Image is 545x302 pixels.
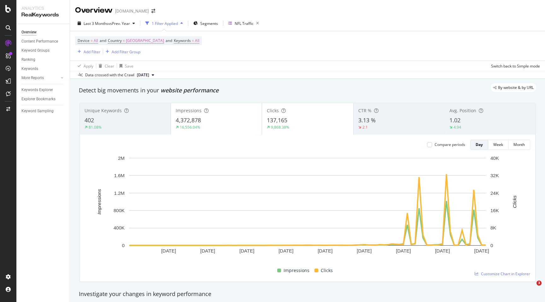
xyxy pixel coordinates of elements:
[321,267,333,274] span: Clicks
[536,281,542,286] span: 3
[435,248,450,253] text: [DATE]
[490,243,493,248] text: 0
[114,225,125,230] text: 400K
[489,61,540,71] button: Switch back to Simple mode
[117,61,133,71] button: Save
[21,87,53,93] div: Keywords Explorer
[161,248,176,253] text: [DATE]
[84,49,100,55] div: Add Filter
[21,66,38,72] div: Keywords
[85,155,530,264] svg: A chart.
[358,107,372,113] span: CTR %
[75,18,138,28] button: Last 3 MonthsvsPrev. Year
[362,125,368,130] div: 2.1
[108,38,122,43] span: Country
[84,21,108,26] span: Last 3 Months
[435,142,465,147] div: Compare periods
[166,38,172,43] span: and
[192,38,194,43] span: =
[123,38,125,43] span: =
[481,271,530,276] span: Customize Chart in Explorer
[75,61,93,71] button: Apply
[118,155,125,161] text: 2M
[143,18,185,28] button: 1 Filter Applied
[79,290,536,298] div: Investigate your changes in keyword performance
[91,38,93,43] span: =
[239,248,254,253] text: [DATE]
[75,48,100,55] button: Add Filter
[94,36,98,45] span: All
[21,11,65,19] div: RealKeywords
[21,56,35,63] div: Ranking
[105,63,114,69] div: Clear
[84,63,93,69] div: Apply
[108,21,130,26] span: vs Prev. Year
[21,47,50,54] div: Keyword Groups
[126,36,164,45] span: [GEOGRAPHIC_DATA]
[470,140,488,150] button: Day
[21,38,65,45] a: Content Performance
[357,248,372,253] text: [DATE]
[490,190,499,196] text: 24K
[85,107,122,113] span: Unique Keywords
[21,47,65,54] a: Keyword Groups
[21,96,65,102] a: Explorer Bookmarks
[498,86,534,90] span: By website & by URL
[85,72,134,78] div: Data crossed with the Crawl
[137,72,149,78] span: 2025 Sep. 20th
[278,248,293,253] text: [DATE]
[21,56,65,63] a: Ranking
[21,5,65,11] div: Analytics
[21,108,54,114] div: Keyword Sampling
[358,116,376,124] span: 3.13 %
[180,125,200,130] div: 16,556.04%
[235,21,254,26] div: NFL Traffic
[100,38,106,43] span: and
[396,248,411,253] text: [DATE]
[475,271,530,276] a: Customize Chart in Explorer
[490,155,499,161] text: 40K
[490,208,499,213] text: 16K
[97,189,102,214] text: Impressions
[152,21,178,26] div: 1 Filter Applied
[176,116,201,124] span: 4,372,878
[524,281,539,296] iframe: Intercom live chat
[200,21,218,26] span: Segments
[85,116,94,124] span: 402
[267,107,279,113] span: Clicks
[491,83,536,92] div: legacy label
[449,107,476,113] span: Avg. Position
[176,107,202,113] span: Impressions
[454,125,461,130] div: 4.94
[122,243,125,248] text: 0
[89,125,102,130] div: 81.08%
[508,140,530,150] button: Month
[21,66,65,72] a: Keywords
[78,38,90,43] span: Device
[115,8,149,14] div: [DOMAIN_NAME]
[491,63,540,69] div: Switch back to Simple mode
[195,36,199,45] span: All
[21,29,37,36] div: Overview
[134,71,157,79] button: [DATE]
[112,49,140,55] div: Add Filter Group
[21,87,65,93] a: Keywords Explorer
[513,142,525,147] div: Month
[114,190,125,196] text: 1.2M
[490,173,499,178] text: 32K
[125,63,133,69] div: Save
[271,125,289,130] div: 9,868.38%
[174,38,191,43] span: Keywords
[114,173,125,178] text: 1.6M
[512,195,517,208] text: Clicks
[21,38,58,45] div: Content Performance
[96,61,114,71] button: Clear
[21,29,65,36] a: Overview
[267,116,287,124] span: 137,165
[151,9,155,13] div: arrow-right-arrow-left
[488,140,508,150] button: Week
[490,225,496,230] text: 8K
[449,116,460,124] span: 1.02
[318,248,332,253] text: [DATE]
